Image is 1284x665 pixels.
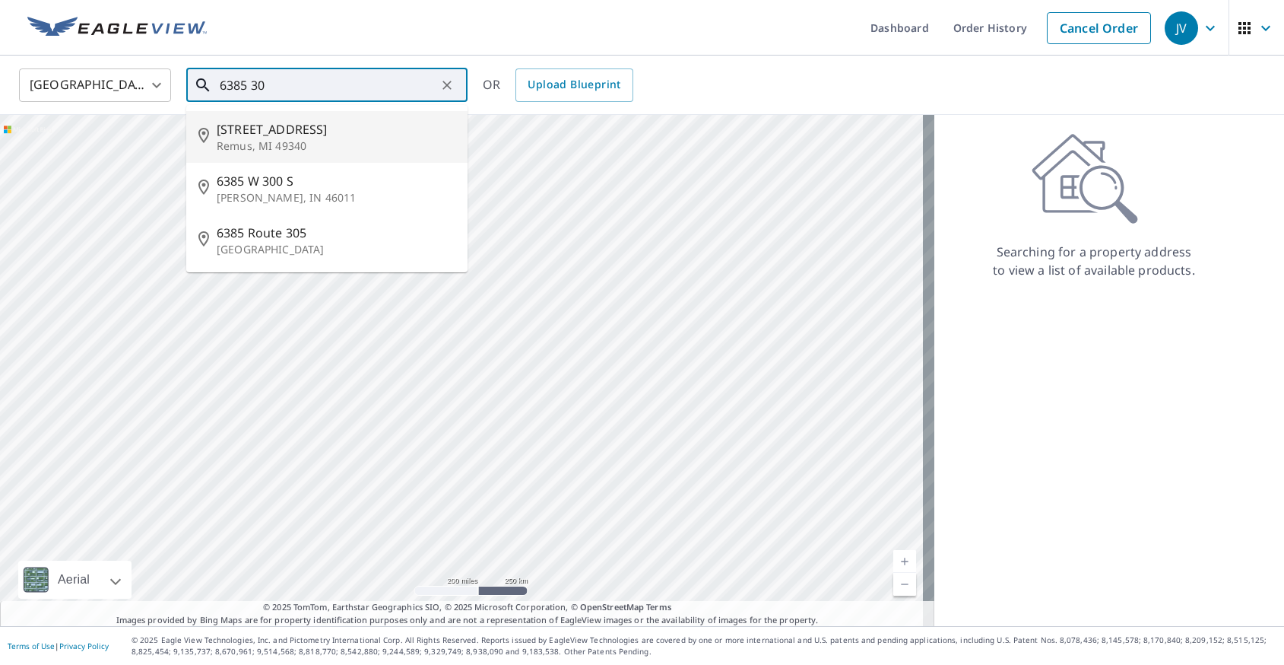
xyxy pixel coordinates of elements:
[1165,11,1198,45] div: JV
[483,68,633,102] div: OR
[53,561,94,599] div: Aerial
[893,550,916,573] a: Current Level 5, Zoom In
[217,190,455,205] p: [PERSON_NAME], IN 46011
[515,68,632,102] a: Upload Blueprint
[217,224,455,242] span: 6385 Route 305
[217,172,455,190] span: 6385 W 300 S
[646,601,671,612] a: Terms
[217,138,455,154] p: Remus, MI 49340
[27,17,207,40] img: EV Logo
[8,641,55,651] a: Terms of Use
[436,75,458,96] button: Clear
[263,601,671,614] span: © 2025 TomTom, Earthstar Geographics SIO, © 2025 Microsoft Corporation, ©
[528,75,620,94] span: Upload Blueprint
[220,64,436,107] input: Search by address or latitude-longitude
[132,635,1276,657] p: © 2025 Eagle View Technologies, Inc. and Pictometry International Corp. All Rights Reserved. Repo...
[217,242,455,257] p: [GEOGRAPHIC_DATA]
[992,243,1196,279] p: Searching for a property address to view a list of available products.
[893,573,916,596] a: Current Level 5, Zoom Out
[18,561,132,599] div: Aerial
[19,64,171,107] div: [GEOGRAPHIC_DATA]
[580,601,644,612] a: OpenStreetMap
[59,641,109,651] a: Privacy Policy
[217,120,455,138] span: [STREET_ADDRESS]
[1047,12,1151,44] a: Cancel Order
[8,641,109,651] p: |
